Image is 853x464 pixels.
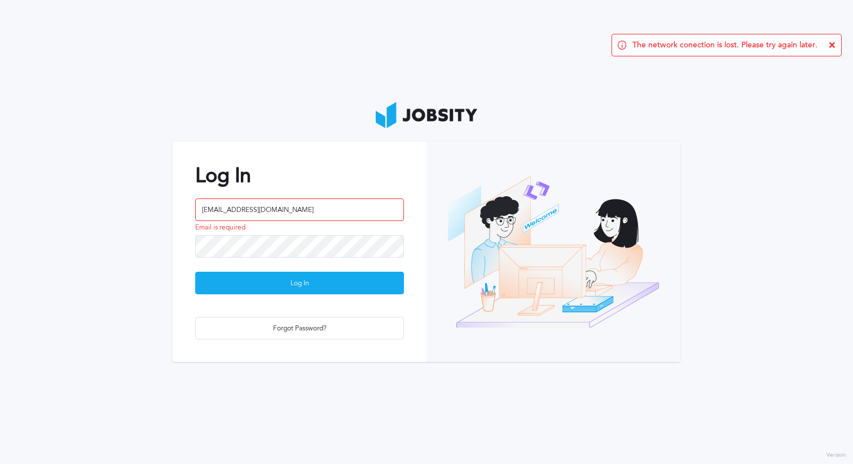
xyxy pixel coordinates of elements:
div: Log In [196,272,403,295]
span: Email is required [195,224,245,232]
button: Forgot Password? [195,317,404,339]
h2: Log In [195,164,404,187]
span: The network conection is lost. Please try again later. [632,41,817,50]
label: Version: [826,452,847,459]
div: Forgot Password? [196,317,403,340]
button: Log In [195,272,404,294]
input: Email [195,198,404,221]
